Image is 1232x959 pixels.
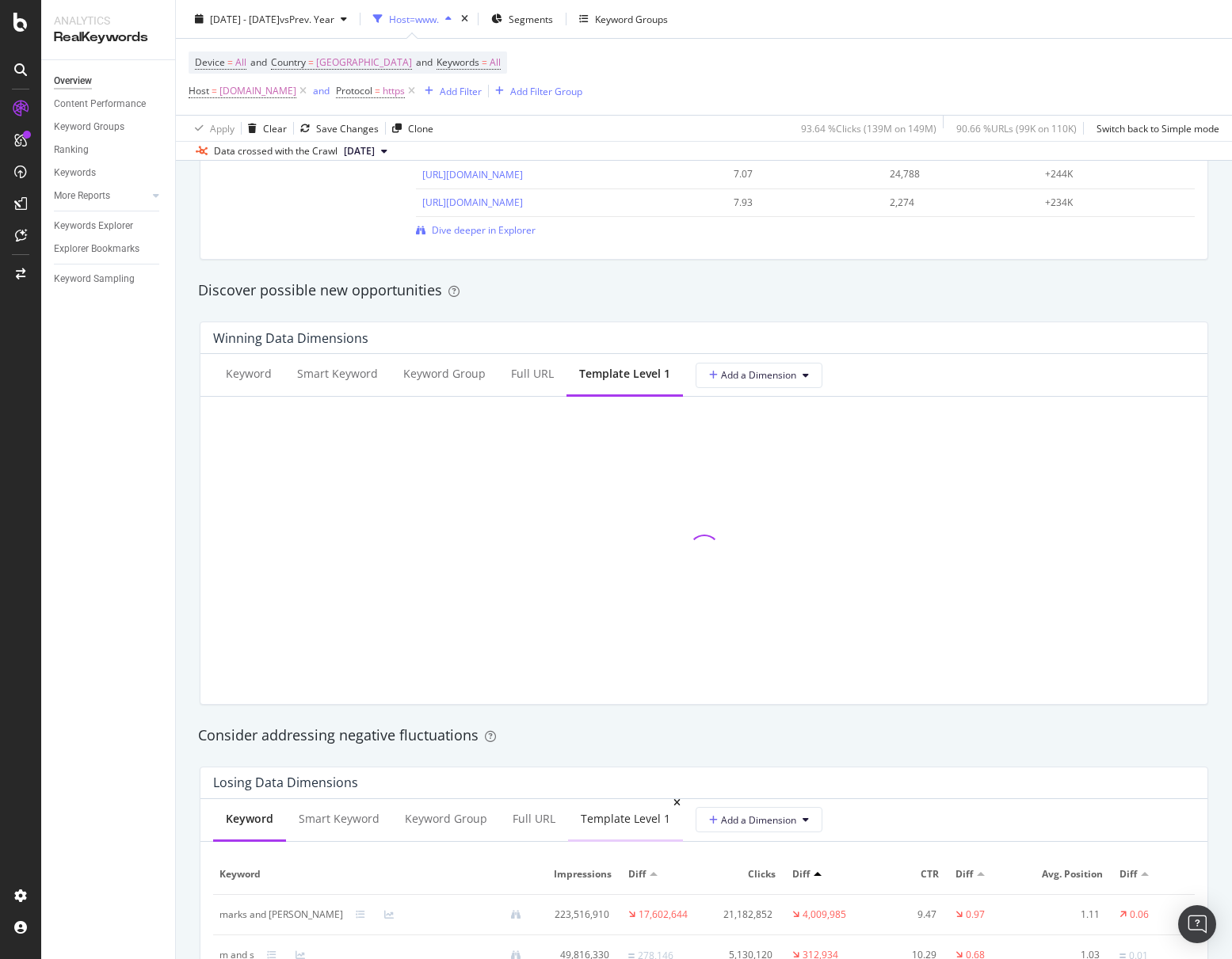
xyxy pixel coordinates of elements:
div: 4,009,985 [803,908,846,922]
span: = [212,84,217,97]
div: Keyword Group [405,811,487,827]
a: Keyword Groups [54,119,164,135]
div: 1.11 [1038,908,1100,922]
div: Save Changes [316,121,379,135]
span: Add a Dimension [709,368,796,382]
button: Segments [485,6,559,32]
a: Explorer Bookmarks [54,241,164,257]
span: Diff [792,867,810,881]
div: Explorer Bookmarks [54,241,139,257]
button: Add Filter Group [489,82,582,101]
div: Add Filter Group [510,84,582,97]
span: = [482,55,487,69]
span: Host [189,84,209,97]
a: Overview [54,73,164,89]
div: Keyword Groups [595,12,668,25]
div: Ranking [54,142,89,158]
div: RealKeywords [54,29,162,47]
div: Keyword Sampling [54,271,135,287]
button: Apply [189,116,235,141]
div: 2,274 [890,196,1019,210]
a: More Reports [54,188,148,204]
button: Add Filter [418,82,482,101]
button: Add a Dimension [696,807,822,832]
div: Full URL [513,811,555,827]
button: Add a Dimension [696,363,822,388]
button: Keyword Groups [573,6,674,32]
div: 7.07 [734,167,863,181]
span: Dive deeper in Explorer [432,223,536,237]
span: https [383,80,405,102]
div: Content Performance [54,96,146,112]
button: [DATE] - [DATE]vsPrev. Year [189,6,353,32]
div: 7.93 [734,196,863,210]
span: Impressions [547,867,612,881]
div: 93.64 % Clicks ( 139M on 149M ) [801,121,936,135]
div: Template Level 1 [581,811,670,827]
button: Clone [386,116,433,141]
div: 21,182,852 [711,908,773,922]
div: 9.47 [874,908,936,922]
div: +234K [1045,196,1174,210]
span: Add a Dimension [709,813,796,827]
a: [URL][DOMAIN_NAME] [422,168,523,181]
span: Diff [955,867,973,881]
div: and [313,84,330,97]
div: +244K [1045,167,1174,181]
span: 2025 Aug. 30th [344,144,375,158]
span: Diff [1119,867,1137,881]
img: Equal [1119,953,1126,958]
button: and [313,83,330,98]
div: Discover possible new opportunities [198,280,1210,301]
div: Host=www. [389,12,439,25]
div: Clone [408,121,433,135]
span: CTR [874,867,939,881]
div: Losing Data Dimensions [213,774,358,790]
span: [GEOGRAPHIC_DATA] [316,51,412,74]
div: times [458,11,471,27]
span: All [235,51,246,74]
div: Winning Data Dimensions [213,330,368,346]
a: Keywords Explorer [54,218,164,234]
img: Equal [628,953,635,958]
span: [DOMAIN_NAME] [219,80,296,102]
span: vs Prev. Year [280,12,334,25]
button: Switch back to Simple mode [1090,116,1219,141]
span: Diff [628,867,646,881]
span: = [227,55,233,69]
div: Data crossed with the Crawl [214,144,338,158]
div: Keywords Explorer [54,218,133,234]
div: Clear [263,121,287,135]
div: 0.06 [1130,908,1149,922]
div: Consider addressing negative fluctuations [198,725,1210,746]
span: = [308,55,314,69]
div: Smart Keyword [299,811,380,827]
div: marks and spencer [219,908,343,922]
div: More Reports [54,188,110,204]
button: [DATE] [338,142,394,161]
div: Open Intercom Messenger [1178,905,1216,943]
a: Keywords [54,165,164,181]
div: Smart Keyword [297,366,378,382]
div: 24,788 [890,167,1019,181]
a: Content Performance [54,96,164,112]
div: Overview [54,73,92,89]
span: Clicks [711,867,776,881]
span: Country [271,55,306,69]
div: Analytics [54,13,162,29]
div: 223,516,910 [547,908,609,922]
button: Host=www. [367,6,458,32]
button: Save Changes [294,116,379,141]
div: Template Level 1 [579,366,670,382]
div: Keyword Groups [54,119,124,135]
div: Add Filter [440,84,482,97]
div: 0.97 [966,908,985,922]
button: Clear [242,116,287,141]
a: Keyword Sampling [54,271,164,287]
div: 17,602,644 [639,908,688,922]
a: Ranking [54,142,164,158]
div: 90.66 % URLs ( 99K on 110K ) [956,121,1077,135]
span: Device [195,55,225,69]
div: Full URL [511,366,554,382]
span: All [490,51,501,74]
